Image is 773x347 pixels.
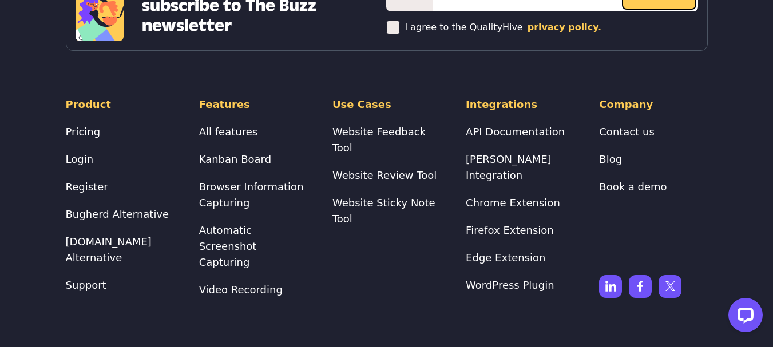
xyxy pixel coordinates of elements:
a: Firefox Extension [466,224,554,236]
a: API Documentation [466,126,565,138]
img: X [659,275,681,298]
a: Contact us [599,126,655,138]
a: WordPress Plugin [466,279,554,291]
a: [DOMAIN_NAME] Alternative [66,236,152,264]
p: I agree to the QualityHive [405,21,522,34]
h4: Features [199,97,307,113]
img: Facebook [629,275,652,298]
a: privacy policy. [528,21,601,34]
iframe: LiveChat chat widget [719,293,767,341]
a: [PERSON_NAME] Integration [466,153,552,181]
a: Browser Information Capturing [199,181,304,209]
a: Website Feedback Tool [332,126,426,154]
a: All features [199,126,257,138]
a: Chrome Extension [466,197,560,209]
a: Edge Extension [466,252,545,264]
a: Login [66,153,94,165]
h4: Company [599,97,707,113]
a: Pricing [66,126,101,138]
a: Website Review Tool [332,169,437,181]
a: Bugherd Alternative [66,208,169,220]
a: Book a demo [599,181,667,193]
h4: Use Cases [332,97,441,113]
a: Kanban Board [199,153,271,165]
a: Video Recording [199,284,283,296]
img: Linkedin [599,275,622,298]
a: Register [66,181,108,193]
a: Website Sticky Note Tool [332,197,435,225]
h4: Integrations [466,97,574,113]
a: Support [66,279,106,291]
h4: Product [66,97,174,113]
a: Blog [599,153,622,165]
a: Automatic Screenshot Capturing [199,224,257,268]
